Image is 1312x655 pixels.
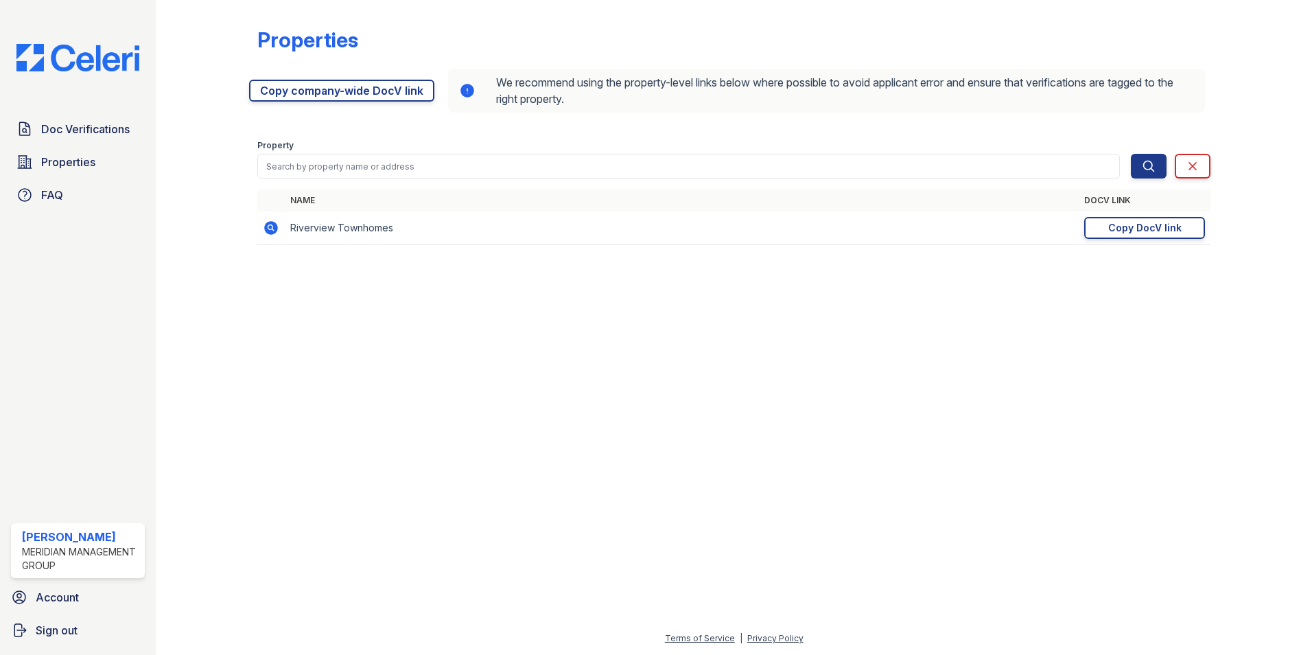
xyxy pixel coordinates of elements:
[257,27,358,52] div: Properties
[257,154,1120,179] input: Search by property name or address
[41,187,63,203] span: FAQ
[5,584,150,611] a: Account
[5,617,150,644] a: Sign out
[22,545,139,573] div: Meridian Management Group
[11,181,145,209] a: FAQ
[448,69,1205,113] div: We recommend using the property-level links below where possible to avoid applicant error and ens...
[1084,217,1205,239] a: Copy DocV link
[747,633,804,643] a: Privacy Policy
[11,148,145,176] a: Properties
[285,211,1079,245] td: Riverview Townhomes
[11,115,145,143] a: Doc Verifications
[285,189,1079,211] th: Name
[1108,221,1182,235] div: Copy DocV link
[257,140,294,151] label: Property
[36,589,79,606] span: Account
[36,622,78,639] span: Sign out
[740,633,742,643] div: |
[5,44,150,71] img: CE_Logo_Blue-a8612792a0a2168367f1c8372b55b34899dd931a85d93a1a3d3e32e68fde9ad4.png
[41,121,130,137] span: Doc Verifications
[665,633,735,643] a: Terms of Service
[41,154,95,170] span: Properties
[249,80,434,102] a: Copy company-wide DocV link
[1079,189,1210,211] th: DocV Link
[22,529,139,545] div: [PERSON_NAME]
